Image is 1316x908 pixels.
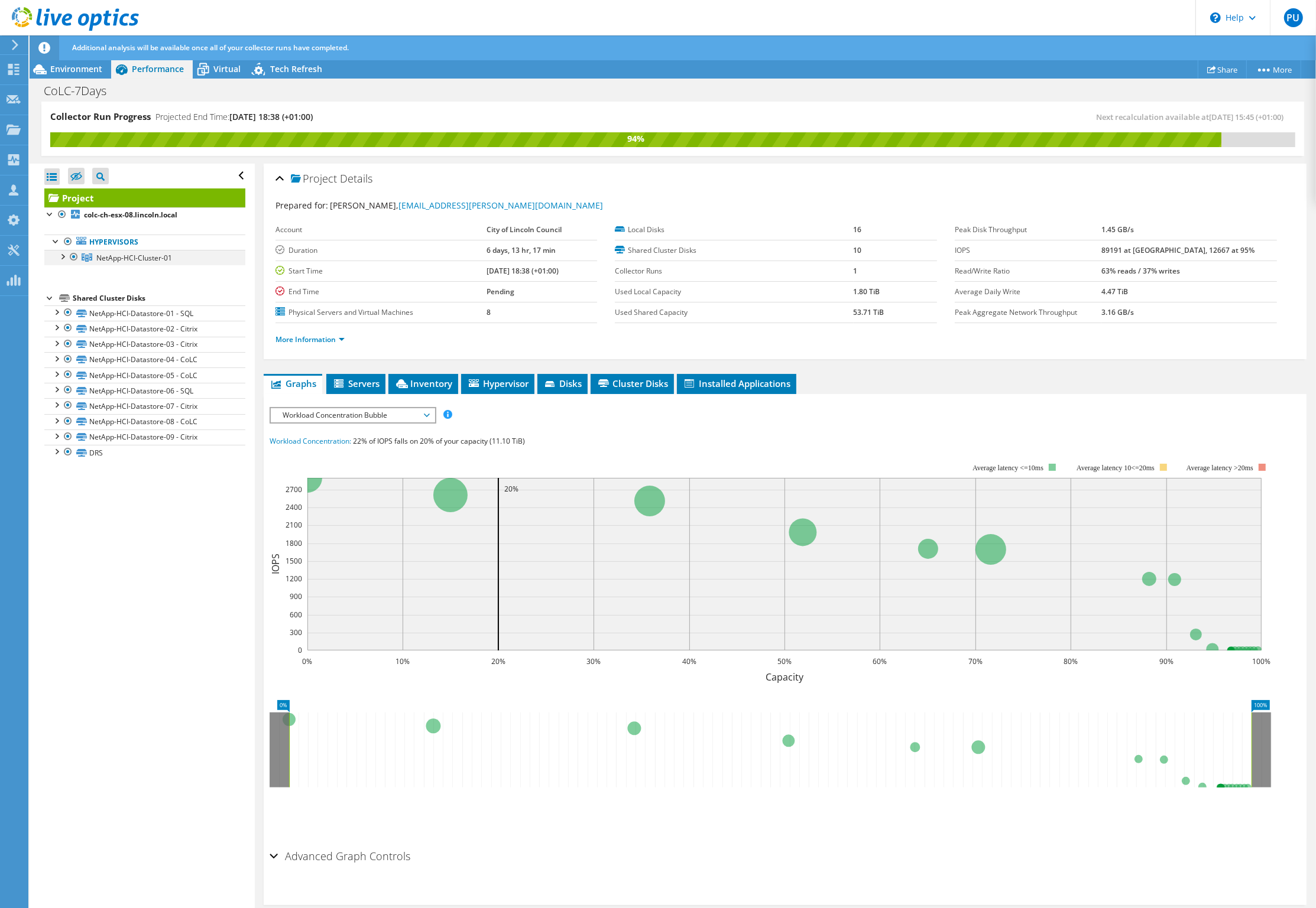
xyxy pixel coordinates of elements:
[615,245,853,256] label: Shared Cluster Disks
[1101,245,1255,255] b: 89191 at [GEOGRAPHIC_DATA], 12667 at 95%
[1159,656,1174,666] text: 90%
[44,367,245,383] a: NetApp-HCI-Datastore-05 - CoLC
[44,250,245,265] a: NetApp-HCI-Cluster-01
[487,224,562,235] b: City of Lincoln Council
[615,286,853,298] label: Used Local Capacity
[73,291,245,305] div: Shared Cluster Disks
[487,266,559,276] b: [DATE] 18:38 (+01:00)
[1210,12,1221,23] svg: \n
[270,377,316,389] span: Graphs
[298,645,302,655] text: 0
[487,245,556,255] b: 6 days, 13 hr, 17 min
[1101,266,1180,276] b: 63% reads / 37% writes
[1252,656,1270,666] text: 100%
[854,287,880,297] b: 1.80 TiB
[96,253,172,263] span: NetApp-HCI-Cluster-01
[1284,8,1303,27] span: PU
[615,224,853,236] label: Local Disks
[277,408,429,422] span: Workload Concentration Bubble
[275,245,487,256] label: Duration
[44,188,245,207] a: Project
[394,377,452,389] span: Inventory
[1187,464,1253,472] text: Average latency >20ms
[44,321,245,336] a: NetApp-HCI-Datastore-02 - Citrix
[1101,287,1128,297] b: 4.47 TiB
[286,574,302,584] text: 1200
[44,305,245,321] a: NetApp-HCI-Datastore-01 - SQL
[396,656,410,666] text: 10%
[1064,656,1078,666] text: 80%
[275,224,487,236] label: Account
[286,520,302,530] text: 2100
[597,377,668,389] span: Cluster Disks
[84,210,177,220] b: colc-ch-esx-08.lincoln.local
[229,111,313,122] span: [DATE] 18:38 (+01:00)
[44,429,245,445] a: NetApp-HCI-Datastore-09 - Citrix
[1096,112,1289,122] span: Next recalculation available at
[973,464,1043,472] tspan: Average latency <=10ms
[286,502,302,512] text: 2400
[777,656,792,666] text: 50%
[269,554,282,574] text: IOPS
[487,287,515,297] b: Pending
[543,377,582,389] span: Disks
[682,656,696,666] text: 40%
[270,844,410,868] h2: Advanced Graph Controls
[44,207,245,223] a: colc-ch-esx-08.lincoln.local
[1246,60,1301,79] a: More
[330,200,603,211] span: [PERSON_NAME],
[615,307,853,318] label: Used Shared Capacity
[854,266,858,276] b: 1
[290,627,302,637] text: 300
[72,43,349,53] span: Additional analysis will be available once all of your collector runs have completed.
[132,63,184,74] span: Performance
[854,224,862,235] b: 16
[275,334,345,344] a: More Information
[873,656,887,666] text: 60%
[1101,307,1134,317] b: 3.16 GB/s
[955,245,1101,256] label: IOPS
[1198,60,1247,79] a: Share
[854,307,884,317] b: 53.71 TiB
[586,656,601,666] text: 30%
[302,656,312,666] text: 0%
[275,200,328,211] label: Prepared for:
[1077,464,1155,472] tspan: Average latency 10<=20ms
[955,224,1101,236] label: Peak Disk Throughput
[615,265,853,277] label: Collector Runs
[155,110,313,123] h4: Projected End Time:
[398,200,603,211] a: [EMAIL_ADDRESS][PERSON_NAME][DOMAIN_NAME]
[50,63,102,74] span: Environment
[291,173,337,185] span: Project
[683,377,790,389] span: Installed Applications
[467,377,529,389] span: Hypervisor
[955,265,1101,277] label: Read/Write Ratio
[854,245,862,255] b: 10
[353,436,525,446] span: 22% of IOPS falls on 20% of your capacity (11.10 TiB)
[766,671,804,684] text: Capacity
[44,352,245,367] a: NetApp-HCI-Datastore-04 - CoLC
[44,337,245,352] a: NetApp-HCI-Datastore-03 - Citrix
[44,414,245,429] a: NetApp-HCI-Datastore-08 - CoLC
[968,656,983,666] text: 70%
[275,286,487,298] label: End Time
[1209,112,1283,122] span: [DATE] 15:45 (+01:00)
[275,265,487,277] label: Start Time
[44,445,245,460] a: DRS
[504,484,518,494] text: 20%
[44,398,245,414] a: NetApp-HCI-Datastore-07 - Citrix
[50,132,1221,145] div: 94%
[290,591,302,601] text: 900
[275,307,487,318] label: Physical Servers and Virtual Machines
[955,307,1101,318] label: Peak Aggregate Network Throughput
[955,286,1101,298] label: Average Daily Write
[286,538,302,548] text: 1800
[213,63,241,74] span: Virtual
[270,436,351,446] span: Workload Concentration:
[38,84,125,97] h1: CoLC-7Days
[286,484,302,494] text: 2700
[290,610,302,620] text: 600
[270,63,322,74] span: Tech Refresh
[487,307,491,317] b: 8
[44,235,245,250] a: Hypervisors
